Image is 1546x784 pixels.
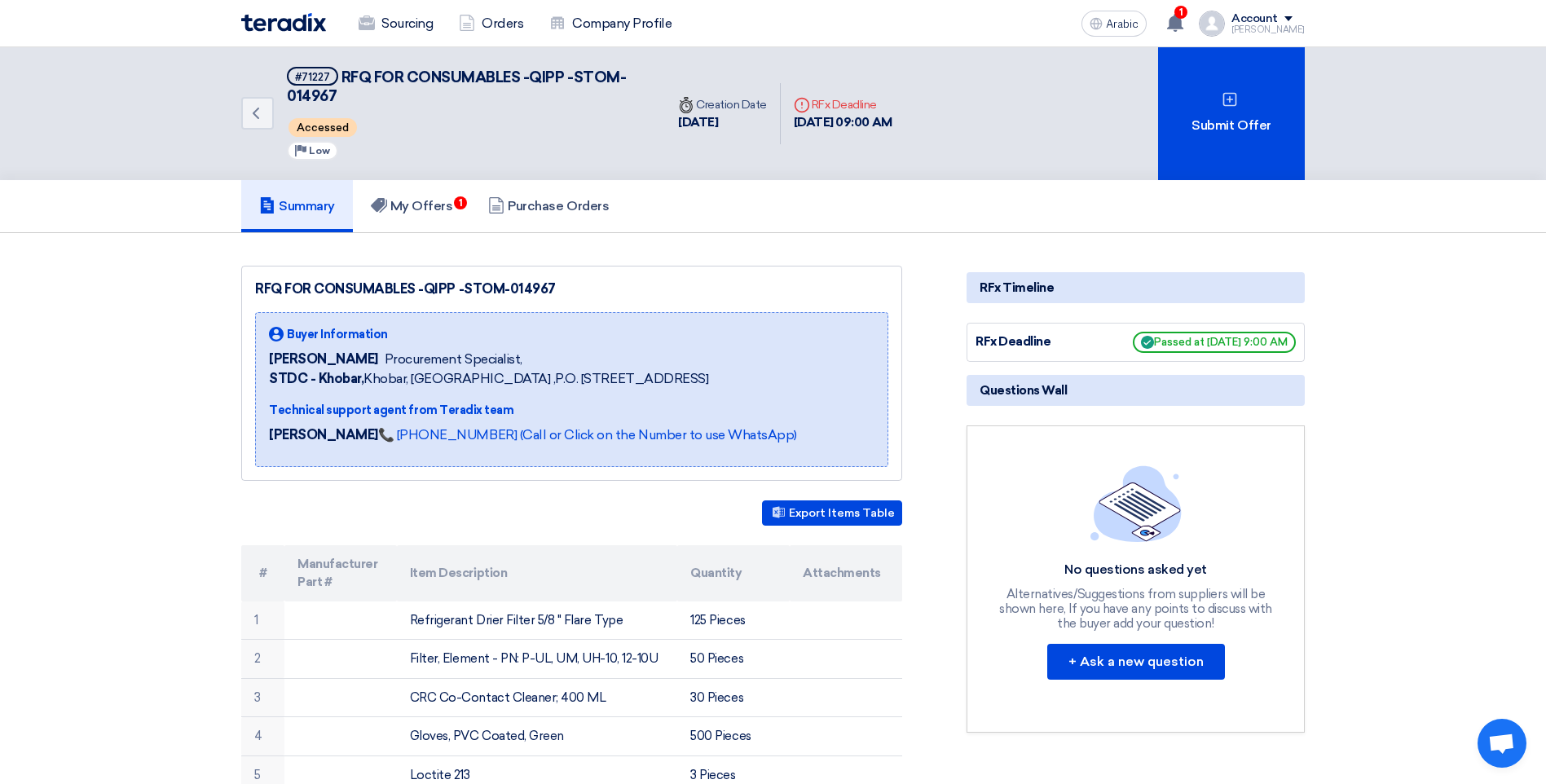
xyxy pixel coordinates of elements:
img: profile_test.png [1199,11,1225,37]
font: Gloves, PVC Coated, Green [410,729,564,743]
span: Arabic [1106,19,1139,30]
div: Alternatives/Suggestions from suppliers will be shown here, If you have any points to discuss wit... [998,587,1275,631]
font: Company Profile [572,14,672,33]
font: Loctite 213 [410,768,470,782]
font: Creation Date [678,98,767,112]
font: Refrigerant Drier Filter 5/8 " Flare Type [410,613,623,628]
font: Orders [482,14,523,33]
img: empty_state_list.svg [1090,465,1182,542]
span: RFQ FOR CONSUMABLES -QIPP -STOM-014967 [287,68,626,105]
td: 125 Pieces [677,601,790,640]
button: Export Items Table [762,500,902,526]
a: Sourcing [346,6,446,42]
span: Low [309,145,330,156]
font: Passed at [DATE] 9:00 AM [1154,336,1288,348]
a: Purchase Orders [470,180,627,232]
div: #71227 [295,72,330,82]
td: 4 [241,717,284,756]
div: RFx Timeline [967,272,1305,303]
span: 1 [454,196,467,209]
font: Questions Wall [980,383,1067,398]
td: 3 [241,678,284,717]
div: Account [1231,12,1278,26]
font: CRC Co-Contact Cleaner; 400 ML [410,690,606,705]
div: Technical support agent from Teradix team [269,402,797,419]
th: Item Description [397,545,678,601]
th: Quantity [677,545,790,601]
font: RFx Deadline [794,98,877,112]
th: Manufacturer Part # [284,545,397,601]
a: My Offers1 [353,180,471,232]
a: Summary [241,180,353,232]
a: Open chat [1478,719,1526,768]
span: Buyer Information [287,326,388,343]
span: Procurement Specialist, [385,350,522,369]
a: Orders [446,6,536,42]
td: 1 [241,601,284,640]
font: Sourcing [381,14,433,33]
b: STDC - Khobar, [269,371,363,386]
span: [PERSON_NAME] [269,350,378,369]
div: RFx Deadline [976,333,1098,351]
button: Arabic [1081,11,1147,37]
font: Khobar, [GEOGRAPHIC_DATA] ,P.O. [STREET_ADDRESS] [269,371,708,386]
td: 500 Pieces [677,717,790,756]
font: Purchase Orders [508,198,609,214]
a: 📞 [PHONE_NUMBER] (Call or Click on the Number to use WhatsApp) [378,427,797,443]
font: [DATE] 09:00 AM [794,115,892,130]
font: Export Items Table [789,506,895,520]
font: Filter, Element - PN: P-UL, UM, UH-10, 12-10U [410,651,658,666]
font: Summary [279,198,335,214]
div: [DATE] [678,113,767,132]
strong: [PERSON_NAME] [269,427,378,443]
div: RFQ FOR CONSUMABLES -QIPP -STOM-014967 [255,280,888,299]
button: + Ask a new question [1047,644,1225,680]
font: My Offers [390,198,453,214]
span: Accessed [288,118,357,137]
font: Submit Offer [1191,116,1271,135]
td: 50 Pieces [677,640,790,679]
h5: RFQ FOR CONSUMABLES -QIPP -STOM-014967 [287,67,645,107]
div: [PERSON_NAME] [1231,25,1305,34]
span: 1 [1174,6,1187,19]
div: No questions asked yet [998,562,1275,579]
td: 30 Pieces [677,678,790,717]
td: 2 [241,640,284,679]
th: # [241,545,284,601]
th: Attachments [790,545,902,601]
img: Teradix logo [241,13,326,32]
